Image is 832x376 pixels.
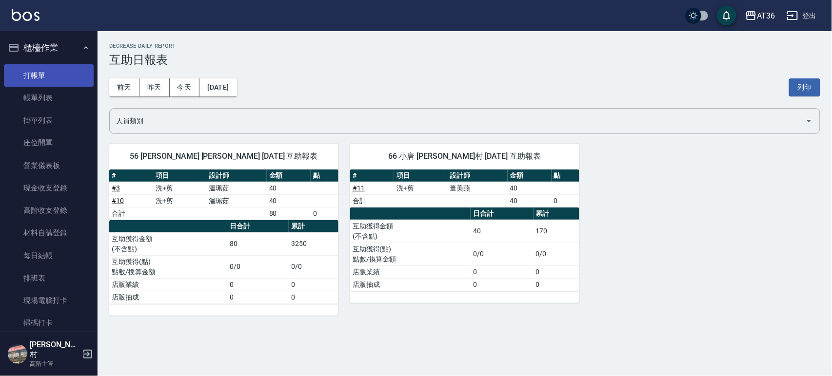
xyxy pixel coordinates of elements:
th: 項目 [153,169,206,182]
button: 前天 [109,78,139,96]
th: 日合計 [227,220,289,233]
div: AT36 [757,10,775,22]
th: 設計師 [447,169,507,182]
span: 66 小唐 [PERSON_NAME]村 [DATE] 互助報表 [362,151,568,161]
td: 店販業績 [350,265,471,278]
a: 材料自購登錄 [4,222,94,244]
button: [DATE] [199,78,237,96]
th: 累計 [289,220,338,233]
td: 店販抽成 [109,291,227,303]
td: 合計 [109,207,153,220]
td: 0 [471,278,534,291]
span: 56 [PERSON_NAME] [PERSON_NAME] [DATE] 互助報表 [121,151,327,161]
td: 40 [471,220,534,243]
button: save [717,6,736,25]
a: 營業儀表板 [4,154,94,177]
td: 40 [267,194,311,207]
a: 排班表 [4,267,94,289]
button: 櫃檯作業 [4,35,94,60]
img: Logo [12,9,40,21]
a: 高階收支登錄 [4,199,94,222]
td: 0/0 [227,255,289,278]
input: 人員名稱 [114,113,801,130]
button: Open [801,113,817,129]
th: 日合計 [471,207,534,220]
a: 掛單列表 [4,109,94,132]
button: 登出 [783,7,820,25]
td: 0/0 [471,243,534,265]
h3: 互助日報表 [109,53,820,67]
td: 0 [227,291,289,303]
table: a dense table [350,169,579,207]
a: 打帳單 [4,64,94,87]
th: 項目 [394,169,447,182]
td: 0 [552,194,579,207]
a: #3 [112,184,120,192]
table: a dense table [109,169,338,220]
a: 掃碼打卡 [4,312,94,334]
img: Person [8,344,27,364]
td: 店販抽成 [350,278,471,291]
table: a dense table [350,207,579,291]
td: 0 [534,278,579,291]
td: 洗+剪 [394,182,447,194]
td: 170 [534,220,579,243]
td: 0 [227,278,289,291]
td: 溫珮茹 [206,194,266,207]
a: 座位開單 [4,132,94,154]
a: #10 [112,197,124,205]
td: 0/0 [534,243,579,265]
button: 昨天 [139,78,170,96]
a: #11 [353,184,365,192]
a: 帳單列表 [4,87,94,109]
td: 互助獲得金額 (不含點) [350,220,471,243]
th: 累計 [534,207,579,220]
p: 高階主管 [30,359,79,368]
table: a dense table [109,220,338,304]
td: 0 [289,278,338,291]
button: 今天 [170,78,200,96]
a: 現金收支登錄 [4,177,94,199]
td: 0 [311,207,338,220]
td: 40 [508,194,552,207]
th: 金額 [508,169,552,182]
th: # [109,169,153,182]
td: 互助獲得(點) 點數/換算金額 [109,255,227,278]
td: 洗+剪 [153,182,206,194]
td: 0 [534,265,579,278]
th: # [350,169,394,182]
button: 列印 [789,78,820,96]
td: 互助獲得金額 (不含點) [109,232,227,255]
th: 點 [552,169,579,182]
td: 0 [471,265,534,278]
td: 董美燕 [447,182,507,194]
td: 店販業績 [109,278,227,291]
td: 0/0 [289,255,338,278]
a: 現場電腦打卡 [4,289,94,312]
th: 點 [311,169,338,182]
td: 3250 [289,232,338,255]
td: 洗+剪 [153,194,206,207]
a: 每日結帳 [4,244,94,267]
td: 溫珮茹 [206,182,266,194]
th: 設計師 [206,169,266,182]
td: 40 [267,182,311,194]
td: 互助獲得(點) 點數/換算金額 [350,243,471,265]
h5: [PERSON_NAME]村 [30,340,79,359]
td: 0 [289,291,338,303]
td: 80 [267,207,311,220]
button: AT36 [741,6,779,26]
td: 合計 [350,194,394,207]
th: 金額 [267,169,311,182]
td: 40 [508,182,552,194]
td: 80 [227,232,289,255]
h2: Decrease Daily Report [109,43,820,49]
